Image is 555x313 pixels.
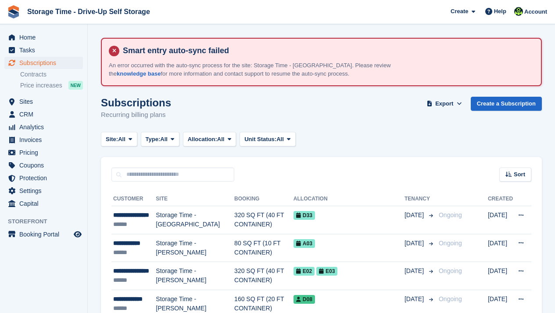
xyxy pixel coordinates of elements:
[19,134,72,146] span: Invoices
[514,170,525,179] span: Sort
[117,70,161,77] a: knowledge base
[405,192,435,206] th: Tenancy
[19,31,72,44] span: Home
[471,97,542,111] a: Create a Subscription
[101,132,137,146] button: Site: All
[156,192,234,206] th: Site
[435,99,453,108] span: Export
[72,229,83,240] a: Preview store
[20,70,83,79] a: Contracts
[19,159,72,171] span: Coupons
[439,295,462,302] span: Ongoing
[514,7,523,16] img: Laaibah Sarwar
[294,211,315,220] span: D33
[439,267,462,274] span: Ongoing
[101,97,171,109] h1: Subscriptions
[8,217,87,226] span: Storefront
[19,172,72,184] span: Protection
[234,262,294,290] td: 320 SQ FT (40 FT CONTAINER)
[101,110,171,120] p: Recurring billing plans
[4,44,83,56] a: menu
[4,121,83,133] a: menu
[294,295,315,304] span: D08
[4,31,83,44] a: menu
[405,239,426,248] span: [DATE]
[118,135,125,144] span: All
[156,234,234,262] td: Storage Time - [PERSON_NAME]
[240,132,295,146] button: Unit Status: All
[494,7,506,16] span: Help
[524,7,547,16] span: Account
[4,95,83,108] a: menu
[4,108,83,120] a: menu
[141,132,179,146] button: Type: All
[488,206,513,234] td: [DATE]
[119,46,534,56] h4: Smart entry auto-sync failed
[188,135,217,144] span: Allocation:
[7,5,20,18] img: stora-icon-8386f47178a22dfd0bd8f6a31ec36ba5ce8667c1dd55bd0f319d3a0aa187defe.svg
[4,57,83,69] a: menu
[19,44,72,56] span: Tasks
[68,81,83,90] div: NEW
[316,267,337,276] span: E03
[4,228,83,240] a: menu
[19,95,72,108] span: Sites
[234,192,294,206] th: Booking
[405,266,426,276] span: [DATE]
[405,295,426,304] span: [DATE]
[244,135,276,144] span: Unit Status:
[488,262,513,290] td: [DATE]
[106,135,118,144] span: Site:
[294,239,315,248] span: A03
[425,97,464,111] button: Export
[19,185,72,197] span: Settings
[439,211,462,218] span: Ongoing
[4,197,83,210] a: menu
[4,185,83,197] a: menu
[488,192,513,206] th: Created
[4,172,83,184] a: menu
[19,57,72,69] span: Subscriptions
[156,206,234,234] td: Storage Time - [GEOGRAPHIC_DATA]
[109,61,416,78] p: An error occurred with the auto-sync process for the site: Storage Time - [GEOGRAPHIC_DATA]. Plea...
[234,234,294,262] td: 80 SQ FT (10 FT CONTAINER)
[217,135,225,144] span: All
[19,146,72,159] span: Pricing
[19,228,72,240] span: Booking Portal
[111,192,156,206] th: Customer
[160,135,168,144] span: All
[439,240,462,247] span: Ongoing
[294,192,405,206] th: Allocation
[488,234,513,262] td: [DATE]
[183,132,236,146] button: Allocation: All
[19,108,72,120] span: CRM
[451,7,468,16] span: Create
[20,80,83,90] a: Price increases NEW
[156,262,234,290] td: Storage Time - [PERSON_NAME]
[294,267,315,276] span: E02
[4,146,83,159] a: menu
[4,134,83,146] a: menu
[20,81,62,90] span: Price increases
[4,159,83,171] a: menu
[19,121,72,133] span: Analytics
[276,135,284,144] span: All
[146,135,161,144] span: Type:
[405,211,426,220] span: [DATE]
[234,206,294,234] td: 320 SQ FT (40 FT CONTAINER)
[19,197,72,210] span: Capital
[24,4,154,19] a: Storage Time - Drive-Up Self Storage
